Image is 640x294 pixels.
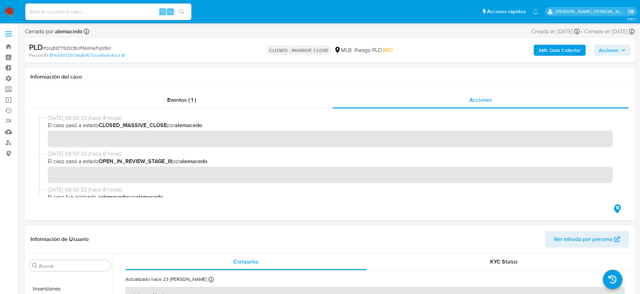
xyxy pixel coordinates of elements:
[25,28,82,35] span: Cerrado por
[556,8,625,15] p: giuliana.competiello@mercadolibre.com
[30,236,89,243] h1: Información de Usuario
[29,42,43,53] b: PLD
[29,52,48,59] b: Person ID
[25,7,191,16] input: Buscar usuario o caso...
[43,45,111,52] span: # 0ojEbTT5rDCBcP5MlNkFq05M
[469,96,492,104] span: Acciones
[533,9,539,15] a: Notificaciones
[32,263,38,268] button: Buscar
[169,8,171,15] span: s
[30,73,629,80] h1: Información del caso
[354,46,393,54] span: Riesgo PLD:
[167,96,196,104] span: Eventos ( 1 )
[49,52,125,59] a: 814c5fd112510eb8cf67bcca9a9c4ccd
[174,7,189,17] button: search-icon
[581,28,583,35] span: -
[334,46,352,54] div: MLB
[545,231,629,248] button: Ver mirada por persona
[594,45,630,56] button: Acciones
[531,28,580,35] div: Creado el: [DATE]
[628,8,635,15] a: Salir
[487,8,526,15] span: Accesos rápidos
[554,231,613,248] span: Ver mirada por persona
[125,276,207,283] p: Actualizado hace 23 [PERSON_NAME]
[534,45,586,56] button: AML Data Collector
[539,45,581,56] b: AML Data Collector
[383,46,393,54] span: MID
[490,258,518,266] span: KYC Status
[233,258,259,266] span: Compañía
[584,28,634,35] div: Cerrado el: [DATE]
[266,45,331,55] p: CLOSED - MASSIVE CLOSE
[54,27,82,35] b: alemacedo
[39,263,108,269] input: Buscar
[599,45,619,56] span: Acciones
[160,8,165,15] span: ⌥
